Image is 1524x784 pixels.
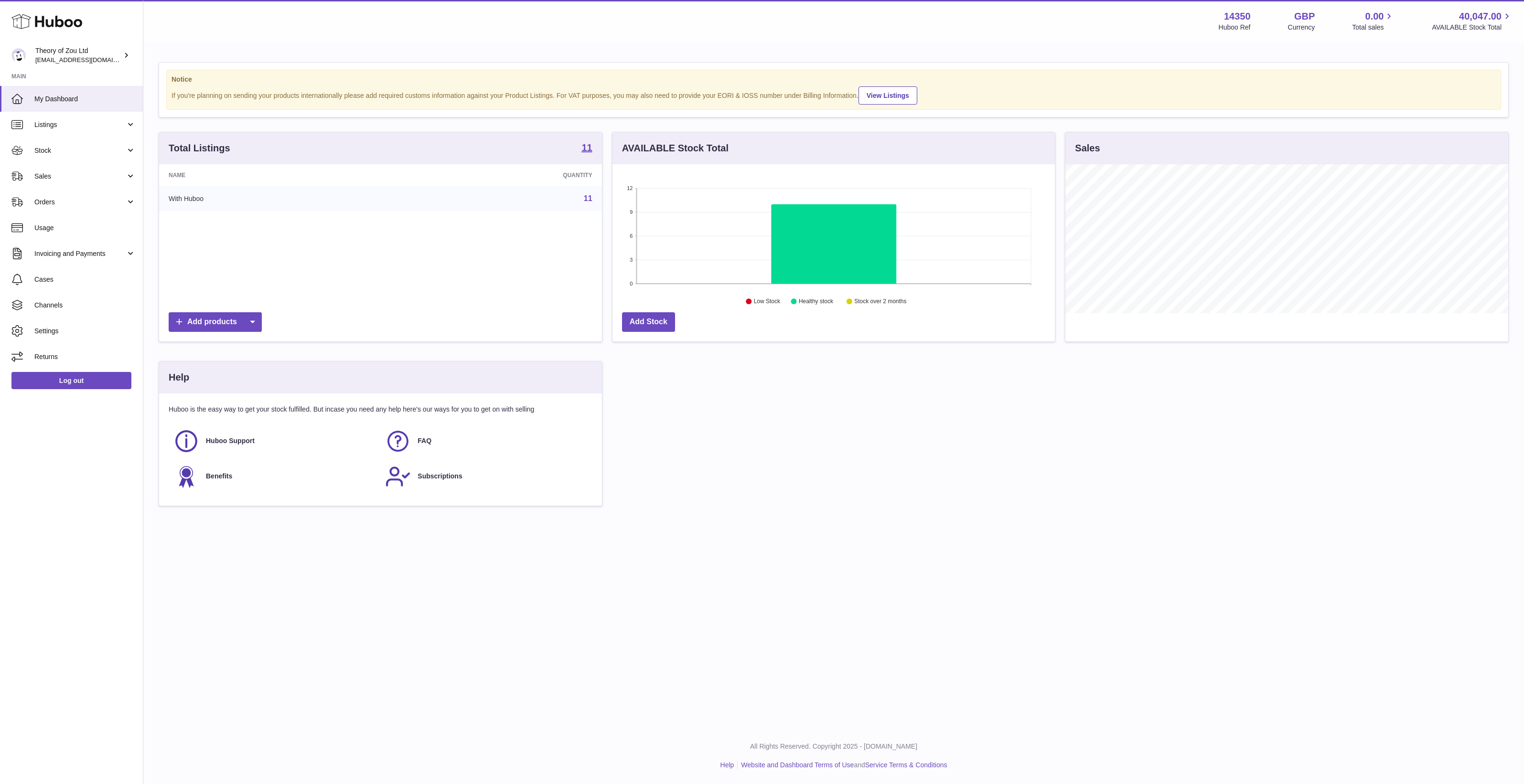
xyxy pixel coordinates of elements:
[622,142,729,155] h3: AVAILABLE Stock Total
[630,233,633,239] text: 6
[169,142,230,155] h3: Total Listings
[720,761,734,769] a: Help
[1294,10,1315,23] strong: GBP
[34,120,126,129] span: Listings
[754,298,781,305] text: Low Stock
[151,742,1516,751] p: All Rights Reserved. Copyright 2025 - [DOMAIN_NAME]
[1219,23,1251,32] div: Huboo Ref
[159,164,393,186] th: Name
[1075,142,1100,155] h3: Sales
[159,186,393,211] td: With Huboo
[169,312,262,332] a: Add products
[1224,10,1251,23] strong: 14350
[172,85,1496,105] div: If you're planning on sending your products internationally please add required customs informati...
[581,143,592,152] strong: 11
[173,428,376,454] a: Huboo Support
[630,257,633,263] text: 3
[34,352,136,361] span: Returns
[1352,10,1395,32] a: 0.00 Total sales
[11,48,26,63] img: internalAdmin-14350@internal.huboo.com
[169,405,592,414] p: Huboo is the easy way to get your stock fulfilled. But incase you need any help here's our ways f...
[393,164,602,186] th: Quantity
[630,281,633,286] text: 0
[859,86,917,105] a: View Listings
[35,46,121,64] div: Theory of Zou Ltd
[627,185,633,191] text: 12
[385,464,587,489] a: Subscriptions
[1352,23,1395,32] span: Total sales
[172,75,1496,84] strong: Notice
[34,327,136,336] span: Settings
[35,56,140,64] span: [EMAIL_ADDRESS][DOMAIN_NAME]
[418,472,462,481] span: Subscriptions
[738,761,947,770] li: and
[581,143,592,154] a: 11
[34,223,136,233] span: Usage
[630,209,633,215] text: 9
[622,312,675,332] a: Add Stock
[34,301,136,310] span: Channels
[34,275,136,284] span: Cases
[34,249,126,258] span: Invoicing and Payments
[854,298,906,305] text: Stock over 2 months
[1365,10,1384,23] span: 0.00
[799,298,834,305] text: Healthy stock
[385,428,587,454] a: FAQ
[34,198,126,207] span: Orders
[11,372,131,389] a: Log out
[206,472,232,481] span: Benefits
[34,146,126,155] span: Stock
[1432,23,1513,32] span: AVAILABLE Stock Total
[34,95,136,104] span: My Dashboard
[34,172,126,181] span: Sales
[418,436,431,445] span: FAQ
[865,761,947,769] a: Service Terms & Conditions
[206,436,255,445] span: Huboo Support
[1459,10,1502,23] span: 40,047.00
[741,761,854,769] a: Website and Dashboard Terms of Use
[1288,23,1315,32] div: Currency
[1432,10,1513,32] a: 40,047.00 AVAILABLE Stock Total
[169,371,189,384] h3: Help
[173,464,376,489] a: Benefits
[584,194,592,202] a: 11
